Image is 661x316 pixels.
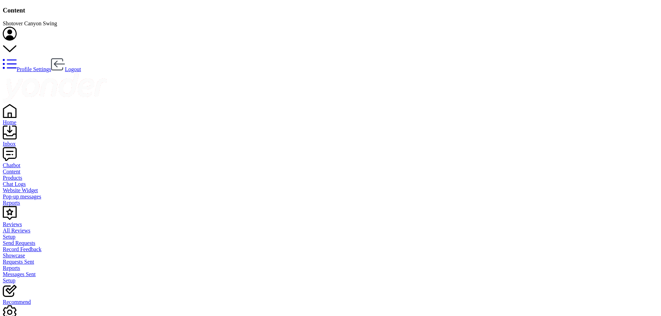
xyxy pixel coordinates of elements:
a: Reviews [3,215,658,228]
a: Requests Sent [3,259,658,265]
a: Chat Logs [3,181,658,187]
a: Logout [51,66,81,72]
a: Send Requests [3,240,658,246]
div: Inbox [3,141,658,147]
a: Showcase [3,253,658,259]
a: Messages Sent [3,271,658,277]
div: Recommend [3,299,658,305]
a: Products [3,175,658,181]
a: Setup [3,277,658,284]
img: yonder-white-logo.png [3,72,107,103]
h3: Content [3,7,658,14]
a: Record Feedback [3,246,658,253]
div: Home [3,119,658,126]
a: Reports [3,265,658,271]
a: Recommend [3,293,658,305]
a: Inbox [3,135,658,147]
a: Pop-up messages [3,194,658,200]
a: Profile Settings [3,66,51,72]
a: Chatbot [3,156,658,169]
a: Reports [3,200,658,206]
div: Chatbot [3,162,658,169]
a: Setup [3,234,658,240]
a: Website Widget [3,187,658,194]
a: Content [3,169,658,175]
a: Home [3,113,658,126]
div: Reviews [3,221,658,228]
a: All Reviews [3,228,658,234]
div: Shotover Canyon Swing [3,20,658,27]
